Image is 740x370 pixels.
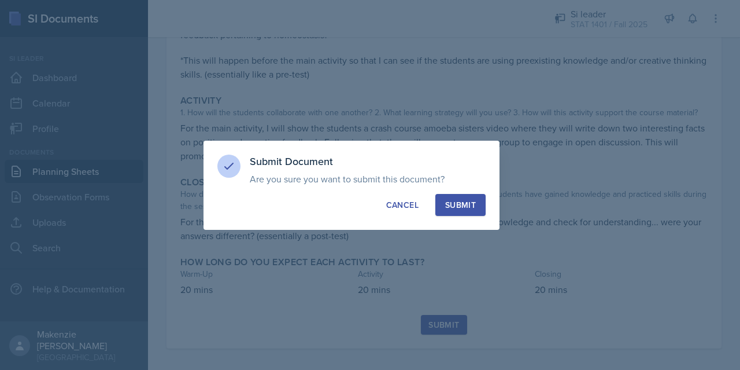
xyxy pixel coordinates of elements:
[250,173,486,185] p: Are you sure you want to submit this document?
[250,155,486,168] h3: Submit Document
[376,194,428,216] button: Cancel
[435,194,486,216] button: Submit
[386,199,419,211] div: Cancel
[445,199,476,211] div: Submit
